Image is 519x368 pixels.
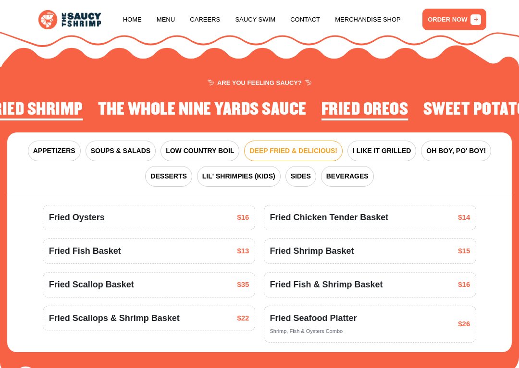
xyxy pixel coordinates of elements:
[237,212,249,223] span: $16
[249,146,337,156] span: DEEP FRIED & DELICIOUS!
[190,1,220,38] a: Careers
[237,279,249,290] span: $35
[458,279,470,290] span: $16
[422,9,486,30] a: ORDER NOW
[270,245,354,258] span: Fried Shrimp Basket
[353,146,411,156] span: I LIKE IT GRILLED
[145,166,192,187] button: DESSERTS
[28,141,81,161] button: APPETIZERS
[291,171,311,181] span: SIDES
[290,1,320,38] a: Contact
[150,171,186,181] span: DESSERTS
[38,10,101,29] img: logo
[49,312,180,325] span: Fried Scallops & Shrimp Basket
[86,141,156,161] button: SOUPS & SALADS
[98,100,307,121] li: 2 of 4
[285,166,316,187] button: SIDES
[91,146,150,156] span: SOUPS & SALADS
[197,166,281,187] button: LIL' SHRIMPIES (KIDS)
[235,1,275,38] a: Saucy Swim
[426,146,486,156] span: OH BOY, PO' BOY!
[49,245,121,258] span: Fried Fish Basket
[166,146,234,156] span: LOW COUNTRY BOIL
[458,212,470,223] span: $14
[49,211,105,224] span: Fried Oysters
[321,100,408,121] li: 3 of 4
[33,146,75,156] span: APPETIZERS
[270,278,383,291] span: Fried Fish & Shrimp Basket
[49,278,134,291] span: Fried Scallop Basket
[270,211,389,224] span: Fried Chicken Tender Basket
[202,171,275,181] span: LIL' SHRIMPIES (KIDS)
[208,80,311,86] span: ARE YOU FEELING SAUCY?
[237,313,249,324] span: $22
[237,246,249,257] span: $13
[321,100,408,119] h2: Fried Oreos
[421,141,491,161] button: OH BOY, PO' BOY!
[326,171,369,181] span: BEVERAGES
[161,141,239,161] button: LOW COUNTRY BOIL
[157,1,175,38] a: Menu
[98,100,307,119] h2: The Whole Nine Yards Sauce
[335,1,401,38] a: Merchandise Shop
[458,319,470,330] span: $26
[458,246,470,257] span: $15
[347,141,416,161] button: I LIKE IT GRILLED
[244,141,343,161] button: DEEP FRIED & DELICIOUS!
[123,1,142,38] a: Home
[321,166,374,187] button: BEVERAGES
[270,328,343,334] span: Shrimp, Fish & Oysters Combo
[270,312,357,325] span: Fried Seafood Platter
